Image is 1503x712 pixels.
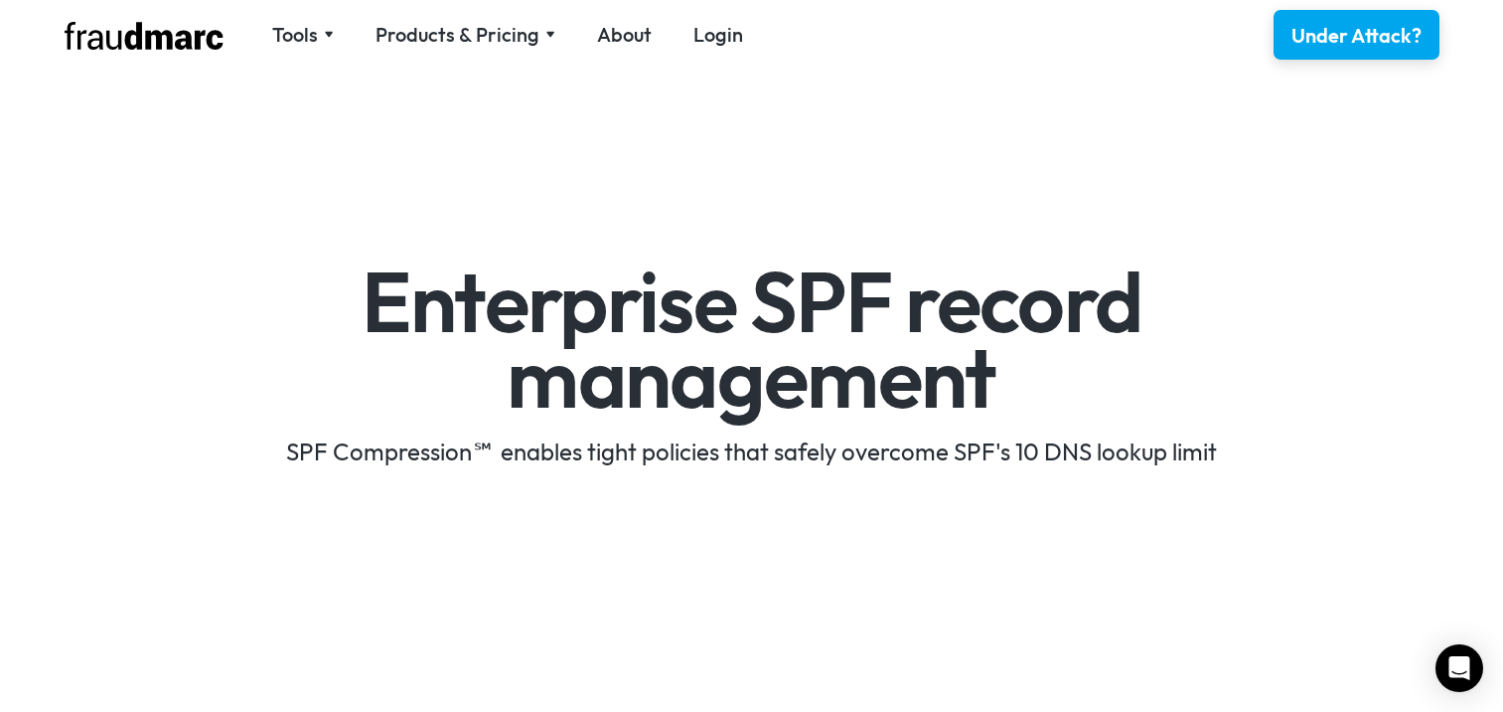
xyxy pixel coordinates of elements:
div: Tools [272,21,318,49]
a: Under Attack? [1274,10,1439,60]
div: Tools [272,21,334,49]
div: Under Attack? [1291,22,1422,50]
div: Products & Pricing [376,21,539,49]
h1: Enterprise SPF record management [175,265,1328,415]
div: SPF Compression℠ enables tight policies that safely overcome SPF's 10 DNS lookup limit [175,436,1328,467]
div: Products & Pricing [376,21,555,49]
a: Login [693,21,743,49]
div: Open Intercom Messenger [1435,644,1483,692]
a: About [597,21,652,49]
